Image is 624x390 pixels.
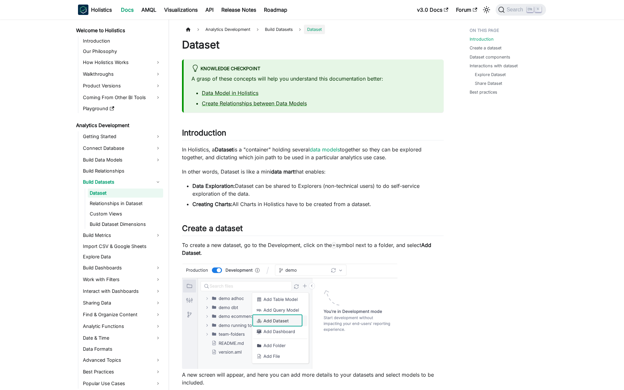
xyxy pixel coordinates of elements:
[81,81,163,91] a: Product Versions
[182,168,444,175] p: In other words, Dataset is like a mini that enables:
[81,298,163,308] a: Sharing Data
[81,252,163,261] a: Explore Data
[88,199,163,208] a: Relationships in Dataset
[505,7,527,13] span: Search
[191,75,436,83] p: A grasp of these concepts will help you understand this documentation better:
[117,5,137,15] a: Docs
[413,5,452,15] a: v3.0 Docs
[470,36,494,42] a: Introduction
[81,333,163,343] a: Date & Time
[191,65,436,73] div: Knowledge Checkpoint
[470,89,497,95] a: Best practices
[81,57,163,68] a: How Holistics Works
[182,25,194,34] a: Home page
[81,309,163,320] a: Find & Organize Content
[81,131,163,142] a: Getting Started
[182,146,444,161] p: In Holistics, a is a "container" holding several together so they can be explored together, and d...
[81,344,163,354] a: Data Formats
[470,63,518,69] a: Interactions with dataset
[81,177,163,187] a: Build Datasets
[81,69,163,79] a: Walkthroughs
[81,286,163,296] a: Interact with Dashboards
[78,5,88,15] img: Holistics
[475,71,506,78] a: Explore Dataset
[81,378,163,389] a: Popular Use Cases
[192,200,444,208] li: All Charts in Holistics have to be created from a dataset.
[81,104,163,113] a: Playground
[81,263,163,273] a: Build Dashboards
[81,355,163,365] a: Advanced Topics
[81,274,163,285] a: Work with Filters
[81,321,163,331] a: Analytic Functions
[74,26,163,35] a: Welcome to Holistics
[202,25,253,34] span: Analytics Development
[137,5,160,15] a: AMQL
[215,146,233,153] strong: Dataset
[182,128,444,140] h2: Introduction
[481,5,492,15] button: Switch between dark and light mode (currently light mode)
[260,5,291,15] a: Roadmap
[202,90,258,96] a: Data Model in Holistics
[475,80,502,86] a: Share Dataset
[78,5,112,15] a: HolisticsHolistics
[182,224,444,236] h2: Create a dataset
[271,168,294,175] strong: data mart
[88,220,163,229] a: Build Dataset Dimensions
[88,188,163,198] a: Dataset
[71,19,169,390] nav: Docs sidebar
[470,45,501,51] a: Create a dataset
[202,100,307,107] a: Create Relationships between Data Models
[81,47,163,56] a: Our Philosophy
[217,5,260,15] a: Release Notes
[192,182,444,198] li: Dataset can be shared to Explorers (non-technical users) to do self-service exploration of the data.
[81,155,163,165] a: Build Data Models
[182,371,444,386] p: A new screen will appear, and here you can add more details to your datasets and select models to...
[182,38,444,51] h1: Dataset
[81,92,163,103] a: Coming From Other BI Tools
[201,5,217,15] a: API
[81,242,163,251] a: Import CSV & Google Sheets
[81,230,163,240] a: Build Metrics
[192,183,235,189] strong: Data Exploration:
[81,36,163,45] a: Introduction
[81,166,163,175] a: Build Relationships
[81,143,163,153] a: Connect Database
[304,25,325,34] span: Dataset
[535,6,541,12] kbd: K
[81,367,163,377] a: Best Practices
[88,209,163,218] a: Custom Views
[496,4,546,16] button: Search (Ctrl+K)
[160,5,201,15] a: Visualizations
[470,54,510,60] a: Dataset components
[74,121,163,130] a: Analytics Development
[182,241,444,257] p: To create a new dataset, go to the Development, click on the symbol next to a folder, and select .
[332,242,336,249] code: +
[91,6,112,14] b: Holistics
[262,25,296,34] span: Build Datasets
[310,146,340,153] a: data models
[192,201,232,207] strong: Creating Charts:
[182,25,444,34] nav: Breadcrumbs
[452,5,481,15] a: Forum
